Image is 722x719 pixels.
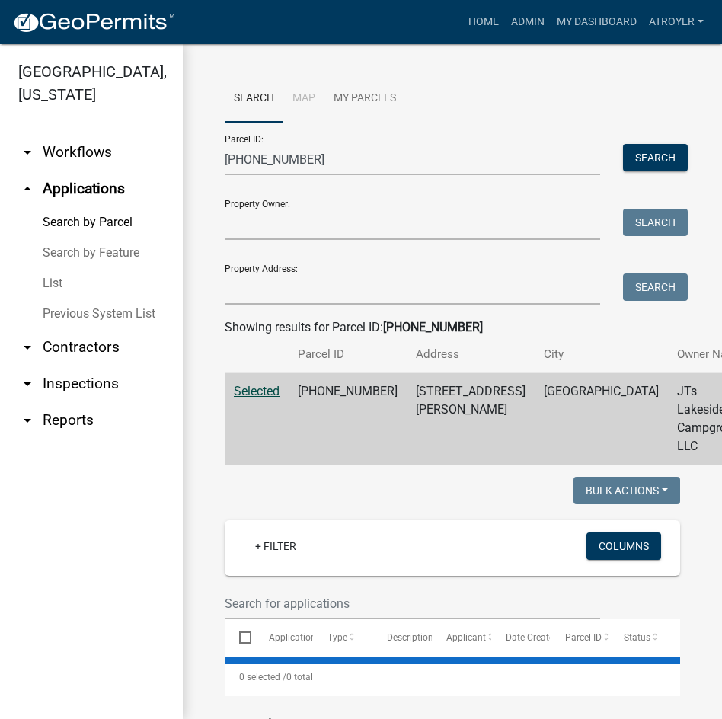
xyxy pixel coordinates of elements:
[289,373,407,465] td: [PHONE_NUMBER]
[18,338,37,356] i: arrow_drop_down
[327,632,347,643] span: Type
[313,619,372,656] datatable-header-cell: Type
[491,619,551,656] datatable-header-cell: Date Created
[225,588,600,619] input: Search for applications
[324,75,405,123] a: My Parcels
[609,619,669,656] datatable-header-cell: Status
[225,318,680,337] div: Showing results for Parcel ID:
[243,532,308,560] a: + Filter
[234,384,280,398] a: Selected
[18,143,37,161] i: arrow_drop_down
[623,144,688,171] button: Search
[623,209,688,236] button: Search
[535,373,668,465] td: [GEOGRAPHIC_DATA]
[624,632,650,643] span: Status
[462,8,505,37] a: Home
[18,411,37,430] i: arrow_drop_down
[407,373,535,465] td: [STREET_ADDRESS][PERSON_NAME]
[254,619,313,656] datatable-header-cell: Application Number
[623,273,688,301] button: Search
[506,632,559,643] span: Date Created
[573,477,680,504] button: Bulk Actions
[643,8,710,37] a: atroyer
[18,375,37,393] i: arrow_drop_down
[289,337,407,372] th: Parcel ID
[446,632,486,643] span: Applicant
[239,672,286,682] span: 0 selected /
[18,180,37,198] i: arrow_drop_up
[225,658,680,696] div: 0 total
[586,532,661,560] button: Columns
[432,619,491,656] datatable-header-cell: Applicant
[269,632,352,643] span: Application Number
[505,8,551,37] a: Admin
[225,75,283,123] a: Search
[387,632,433,643] span: Description
[535,337,668,372] th: City
[383,320,483,334] strong: [PHONE_NUMBER]
[550,619,609,656] datatable-header-cell: Parcel ID
[551,8,643,37] a: My Dashboard
[565,632,602,643] span: Parcel ID
[225,619,254,656] datatable-header-cell: Select
[407,337,535,372] th: Address
[372,619,432,656] datatable-header-cell: Description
